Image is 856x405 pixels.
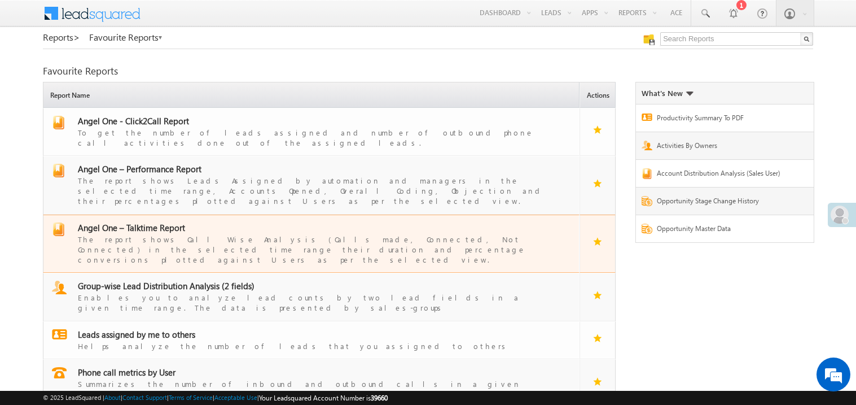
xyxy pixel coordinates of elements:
div: The report shows Leads Assigned by automation and managers in the selected time range, Accounts O... [78,175,559,206]
a: Opportunity Master Data [657,224,789,237]
div: Favourite Reports [43,66,813,76]
div: What's New [642,88,693,98]
span: Angel One – Performance Report [78,163,201,175]
div: Enables you to analyze lead counts by two lead fields in a given time range. The data is presente... [78,291,559,313]
a: Favourite Reports [89,32,163,42]
img: report [52,367,67,378]
a: report Angel One - Click2Call ReportTo get the number of leads assigned and number of outbound ph... [49,116,574,148]
a: report Phone call metrics by UserSummarizes the number of inbound and outbound calls in a given t... [49,367,574,399]
a: Account Distribution Analysis (Sales User) [657,168,789,181]
div: Helps analyze the number of leads that you assigned to others [78,340,559,351]
img: Report [642,141,652,150]
a: Terms of Service [169,394,213,401]
a: report Leads assigned by me to othersHelps analyze the number of leads that you assigned to others [49,329,574,351]
img: report [52,116,65,129]
img: report [52,164,65,177]
img: Manage all your saved reports! [643,34,655,45]
img: report [52,329,67,339]
img: Report [642,224,652,234]
span: Phone call metrics by User [78,367,175,378]
a: Opportunity Stage Change History [657,196,789,209]
div: The report shows Call Wise Analysis (Calls made, Connected, Not Connected) in the selected time r... [78,233,559,265]
span: Leads assigned by me to others [78,329,195,340]
span: > [73,31,80,43]
span: Angel One - Click2Call Report [78,115,189,127]
a: report Group-wise Lead Distribution Analysis (2 fields)Enables you to analyze lead counts by two ... [49,281,574,313]
span: Group-wise Lead Distribution Analysis (2 fields) [78,280,254,291]
div: To get the number of leads assigned and number of outbound phone call activities done out of the ... [78,127,559,148]
span: 39660 [371,394,388,402]
a: Contact Support [122,394,167,401]
span: Angel One – Talktime Report [78,222,185,233]
div: Summarizes the number of inbound and outbound calls in a given timeperiod by users [78,378,559,399]
a: Activities By Owners [657,141,789,154]
a: Productivity Summary To PDF [657,113,789,126]
a: Reports> [43,32,80,42]
img: Report [642,168,652,179]
img: report [52,223,65,236]
img: Report [642,196,652,206]
span: Your Leadsquared Account Number is [259,394,388,402]
img: report [52,281,67,294]
a: report Angel One – Talktime ReportThe report shows Call Wise Analysis (Calls made, Connected, Not... [49,223,574,265]
img: Report [642,114,652,121]
a: Acceptable Use [214,394,257,401]
span: © 2025 LeadSquared | | | | | [43,393,388,403]
span: Report Name [46,84,579,107]
input: Search Reports [660,32,813,46]
a: report Angel One – Performance ReportThe report shows Leads Assigned by automation and managers i... [49,164,574,206]
img: What's new [686,92,693,96]
span: Actions [583,84,615,107]
a: About [104,394,121,401]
